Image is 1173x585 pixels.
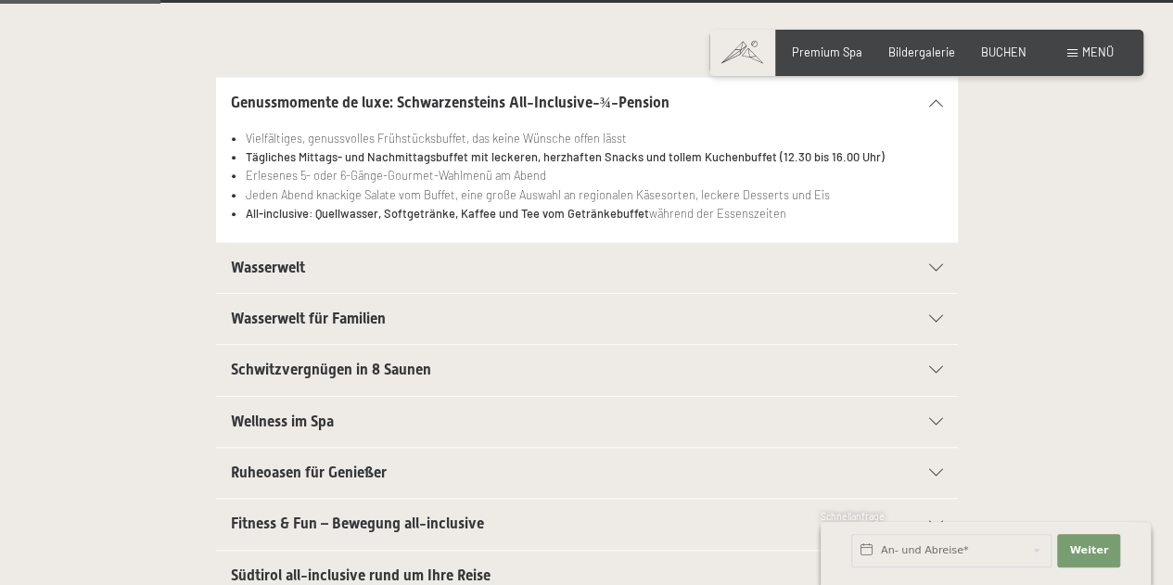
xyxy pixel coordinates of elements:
li: während der Essenszeiten [246,204,942,223]
strong: Tägliches Mittags- und Nachmittagsbuffet mit leckeren, herzhaften Snacks und tollem Kuchenbuffet ... [246,149,885,164]
strong: All-inclusive: Quellwasser, Softgetränke, Kaffee und Tee vom Getränkebuffet [246,206,649,221]
span: Südtirol all-inclusive rund um Ihre Reise [231,566,491,584]
span: Schwitzvergnügen in 8 Saunen [231,361,431,378]
span: Genussmomente de luxe: Schwarzensteins All-Inclusive-¾-Pension [231,94,669,111]
span: Fitness & Fun – Bewegung all-inclusive [231,515,484,532]
span: Wasserwelt für Familien [231,310,386,327]
a: BUCHEN [981,45,1026,59]
a: Premium Spa [792,45,862,59]
span: Wasserwelt [231,259,305,276]
span: Schnellanfrage [821,511,885,522]
li: Erlesenes 5- oder 6-Gänge-Gourmet-Wahlmenü am Abend [246,166,942,184]
span: Menü [1082,45,1114,59]
span: Weiter [1069,543,1108,558]
li: Vielfältiges, genussvolles Frühstücksbuffet, das keine Wünsche offen lässt [246,129,942,147]
a: Bildergalerie [888,45,955,59]
span: Wellness im Spa [231,413,334,430]
li: Jeden Abend knackige Salate vom Buffet, eine große Auswahl an regionalen Käsesorten, leckere Dess... [246,185,942,204]
span: Ruheoasen für Genießer [231,464,387,481]
button: Weiter [1057,534,1120,567]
